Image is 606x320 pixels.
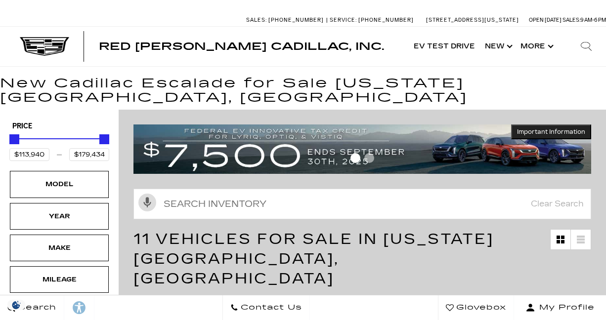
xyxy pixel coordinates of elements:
div: Price [9,131,109,161]
div: Model [35,179,84,190]
span: Go to slide 1 [350,153,360,163]
h5: Price [12,122,106,131]
img: Cadillac Dark Logo with Cadillac White Text [20,37,69,56]
button: Open user profile menu [514,295,606,320]
div: Year [35,211,84,222]
div: YearYear [10,203,109,230]
span: My Profile [535,301,595,315]
div: MakeMake [10,235,109,261]
span: Important Information [517,128,585,136]
div: Make [35,242,84,253]
a: Service: [PHONE_NUMBER] [326,17,416,23]
div: Mileage [35,274,84,285]
span: Glovebox [454,301,506,315]
div: Maximum Price [99,134,109,144]
span: Go to slide 2 [364,153,374,163]
section: Click to Open Cookie Consent Modal [5,300,28,310]
span: Sales: [563,17,580,23]
svg: Click to toggle on voice search [138,194,156,211]
button: Important Information [511,124,591,139]
div: MileageMileage [10,266,109,293]
a: EV Test Drive [409,27,480,66]
a: Red [PERSON_NAME] Cadillac, Inc. [99,41,384,51]
span: Sales: [246,17,267,23]
a: [STREET_ADDRESS][US_STATE] [426,17,519,23]
span: [PHONE_NUMBER] [268,17,324,23]
div: Minimum Price [9,134,19,144]
a: New [480,27,516,66]
div: ModelModel [10,171,109,198]
input: Search Inventory [133,189,591,219]
img: Opt-Out Icon [5,300,28,310]
a: Glovebox [438,295,514,320]
span: 9 AM-6 PM [580,17,606,23]
a: Sales: [PHONE_NUMBER] [246,17,326,23]
span: Search [15,301,56,315]
span: Service: [330,17,357,23]
img: vrp-tax-ending-august-version [133,124,591,173]
span: Open [DATE] [529,17,562,23]
span: [PHONE_NUMBER] [358,17,414,23]
button: More [516,27,557,66]
span: 11 Vehicles for Sale in [US_STATE][GEOGRAPHIC_DATA], [GEOGRAPHIC_DATA] [133,230,494,287]
a: Contact Us [222,295,310,320]
input: Minimum [9,148,49,161]
input: Maximum [69,148,109,161]
span: Contact Us [238,301,302,315]
span: Red [PERSON_NAME] Cadillac, Inc. [99,40,384,52]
